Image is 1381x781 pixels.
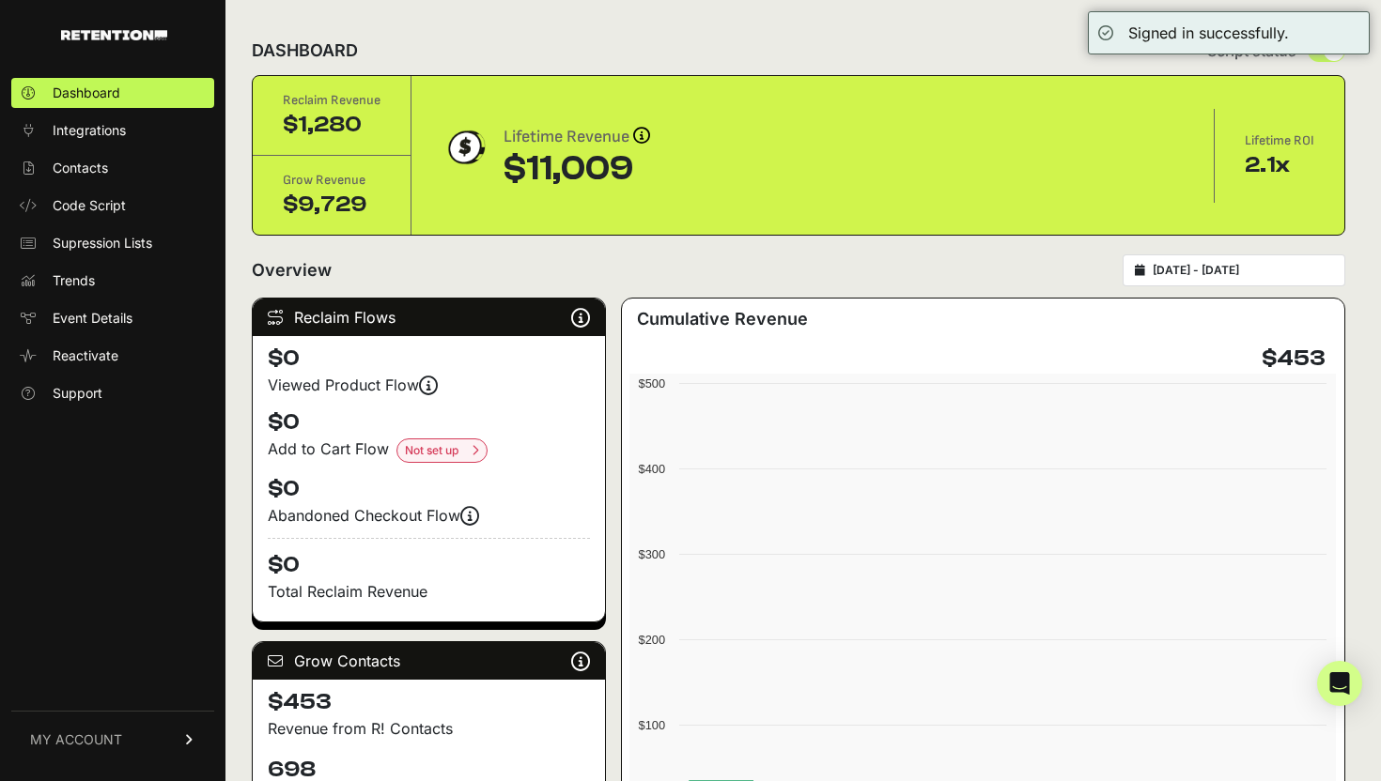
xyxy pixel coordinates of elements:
[61,30,167,40] img: Retention.com
[268,717,590,740] p: Revenue from R! Contacts
[268,374,590,396] div: Viewed Product Flow
[268,504,590,527] div: Abandoned Checkout Flow
[460,515,479,516] i: Events are firing, and revenue is coming soon! Reclaim revenue is updated nightly.
[11,153,214,183] a: Contacts
[53,121,126,140] span: Integrations
[504,150,650,188] div: $11,009
[268,580,590,603] p: Total Reclaim Revenue
[53,309,132,328] span: Event Details
[268,344,590,374] h4: $0
[1128,22,1289,44] div: Signed in successfully.
[53,196,126,215] span: Code Script
[1262,344,1326,374] h4: $453
[639,376,665,390] text: $500
[442,124,489,171] img: dollar-coin-05c43ed7efb7bc0c12610022525b4bbbb207c7efeef5aecc26f025e68dcafac9.png
[283,110,380,140] div: $1,280
[30,730,122,749] span: MY ACCOUNT
[11,341,214,371] a: Reactivate
[53,346,118,365] span: Reactivate
[53,271,95,290] span: Trends
[11,191,214,221] a: Code Script
[268,538,590,580] h4: $0
[252,257,332,283] h2: Overview
[11,266,214,296] a: Trends
[252,38,358,64] h2: DASHBOARD
[1245,131,1314,150] div: Lifetime ROI
[639,547,665,561] text: $300
[11,78,214,108] a: Dashboard
[637,306,808,332] h3: Cumulative Revenue
[1245,150,1314,180] div: 2.1x
[268,407,590,437] h4: $0
[1317,661,1362,706] div: Open Intercom Messenger
[11,378,214,408] a: Support
[268,437,590,463] div: Add to Cart Flow
[268,687,590,717] h4: $453
[283,190,380,220] div: $9,729
[11,303,214,333] a: Event Details
[504,124,650,150] div: Lifetime Revenue
[53,84,120,102] span: Dashboard
[53,159,108,177] span: Contacts
[11,228,214,258] a: Supression Lists
[419,385,438,386] i: Events are firing, and revenue is coming soon! Reclaim revenue is updated nightly.
[283,171,380,190] div: Grow Revenue
[11,115,214,145] a: Integrations
[11,711,214,768] a: MY ACCOUNT
[268,474,590,504] h4: $0
[639,718,665,732] text: $100
[283,91,380,110] div: Reclaim Revenue
[253,299,605,336] div: Reclaim Flows
[639,462,665,476] text: $400
[53,384,102,403] span: Support
[253,642,605,680] div: Grow Contacts
[53,234,152,253] span: Supression Lists
[639,633,665,647] text: $200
